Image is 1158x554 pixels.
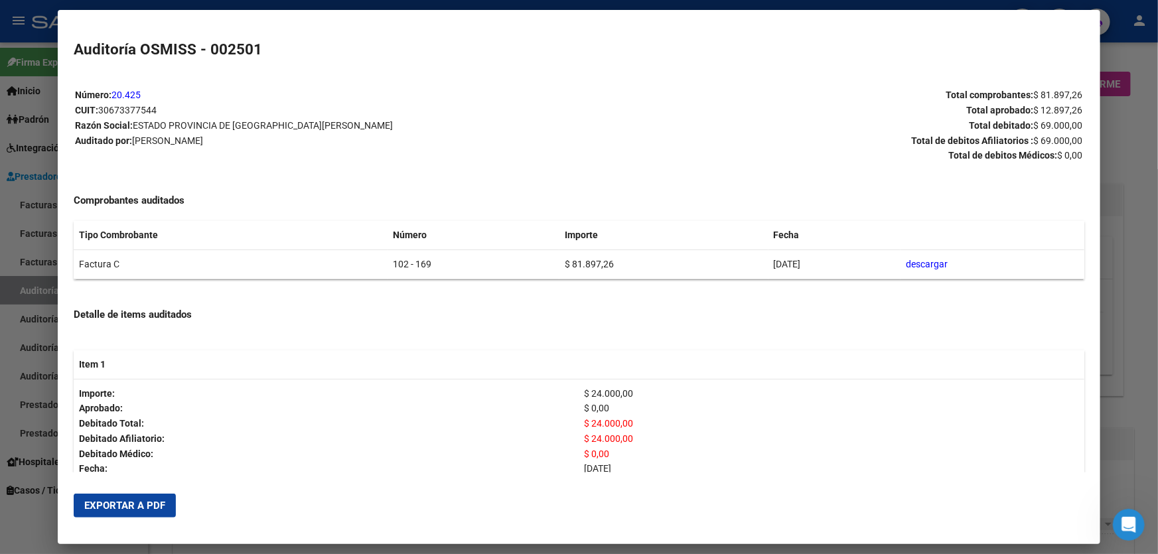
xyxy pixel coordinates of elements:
span: 30673377544 [98,105,157,115]
th: Número [388,221,559,249]
th: Tipo Combrobante [74,221,388,249]
h4: Detalle de items auditados [74,307,1084,322]
p: CUIT: [75,103,578,118]
span: $ 69.000,00 [1034,135,1083,146]
strong: Item 1 [79,359,106,370]
span: $ 24.000,00 [585,433,634,444]
td: Factura C [74,249,388,279]
p: Total de debitos Médicos: [580,148,1083,163]
p: Fecha: [79,461,573,476]
p: Aprobado: [79,401,573,416]
p: Razón Social: [75,118,578,133]
p: Auditado por: [75,133,578,149]
button: Exportar a PDF [74,494,176,518]
p: Debitado Afiliatorio: [79,431,573,447]
p: Debitado Médico: [79,447,573,462]
th: Fecha [768,221,901,249]
span: $ 24.000,00 [585,418,634,429]
p: $ 0,00 [585,401,1079,416]
iframe: Intercom live chat [1113,509,1145,541]
p: $ 24.000,00 [585,386,1079,401]
p: Importe: [79,386,573,401]
td: 102 - 169 [388,249,559,279]
span: ESTADO PROVINCIA DE [GEOGRAPHIC_DATA][PERSON_NAME] [133,120,393,131]
span: Exportar a PDF [84,500,165,512]
span: $ 0,00 [585,449,610,459]
p: Número: [75,88,578,103]
a: 20.425 [111,90,141,100]
h4: Comprobantes auditados [74,193,1084,208]
p: Total aprobado: [580,103,1083,118]
td: [DATE] [768,249,901,279]
span: $ 12.897,26 [1034,105,1083,115]
span: [PERSON_NAME] [132,135,203,146]
h2: Auditoría OSMISS - 002501 [74,38,1084,61]
th: Importe [559,221,768,249]
p: Total de debitos Afiliatorios : [580,133,1083,149]
span: $ 81.897,26 [1034,90,1083,100]
td: $ 81.897,26 [559,249,768,279]
a: descargar [906,259,948,269]
span: $ 69.000,00 [1034,120,1083,131]
p: Total comprobantes: [580,88,1083,103]
p: Total debitado: [580,118,1083,133]
span: $ 0,00 [1058,150,1083,161]
p: Debitado Total: [79,416,573,431]
p: [DATE] [585,461,1079,476]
